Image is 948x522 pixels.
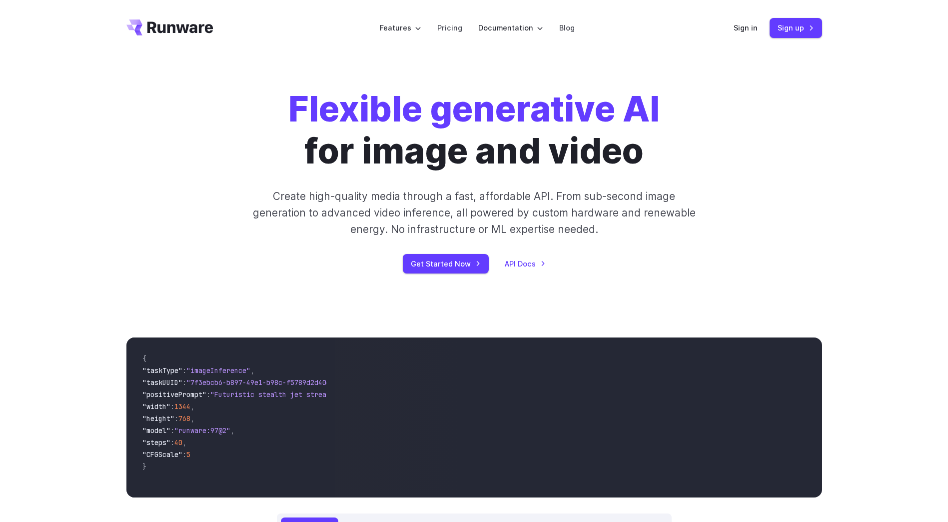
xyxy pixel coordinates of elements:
a: API Docs [505,258,546,269]
a: Sign up [770,18,822,37]
span: : [206,390,210,399]
a: Get Started Now [403,254,489,273]
span: "imageInference" [186,366,250,375]
span: : [170,426,174,435]
span: : [170,438,174,447]
a: Sign in [734,22,758,33]
span: "runware:97@2" [174,426,230,435]
span: : [182,378,186,387]
span: "taskType" [142,366,182,375]
span: "7f3ebcb6-b897-49e1-b98c-f5789d2d40d7" [186,378,338,387]
span: , [190,402,194,411]
p: Create high-quality media through a fast, affordable API. From sub-second image generation to adv... [251,188,697,238]
span: 1344 [174,402,190,411]
span: : [174,414,178,423]
h1: for image and video [288,88,660,172]
span: "Futuristic stealth jet streaking through a neon-lit cityscape with glowing purple exhaust" [210,390,574,399]
span: } [142,462,146,471]
label: Features [380,22,421,33]
span: , [250,366,254,375]
label: Documentation [478,22,543,33]
span: "CFGScale" [142,450,182,459]
a: Blog [559,22,575,33]
span: "steps" [142,438,170,447]
span: "height" [142,414,174,423]
span: { [142,354,146,363]
a: Pricing [437,22,462,33]
span: 5 [186,450,190,459]
span: 768 [178,414,190,423]
a: Go to / [126,19,213,35]
span: , [182,438,186,447]
span: : [182,450,186,459]
span: "model" [142,426,170,435]
span: 40 [174,438,182,447]
span: : [182,366,186,375]
span: , [190,414,194,423]
span: : [170,402,174,411]
span: "positivePrompt" [142,390,206,399]
span: "taskUUID" [142,378,182,387]
strong: Flexible generative AI [288,87,660,130]
span: "width" [142,402,170,411]
span: , [230,426,234,435]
